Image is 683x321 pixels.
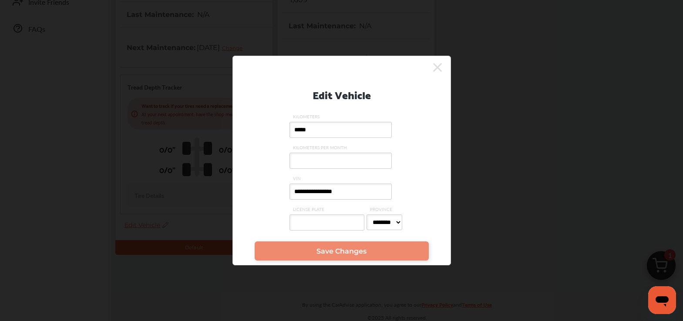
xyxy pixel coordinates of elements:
input: VIN [289,184,392,200]
iframe: Button to launch messaging window [648,286,676,314]
input: KILOMETERS PER MONTH [289,153,392,169]
input: LICENSE PLATE [289,214,364,231]
span: VIN [289,175,394,181]
span: KILOMETERS [289,114,394,120]
select: PROVINCE [367,214,402,230]
span: Save Changes [316,247,367,255]
span: PROVINCE [367,206,404,212]
p: Edit Vehicle [313,85,371,103]
input: KILOMETERS [289,122,392,138]
span: LICENSE PLATE [289,206,367,212]
span: KILOMETERS PER MONTH [289,144,394,150]
a: Save Changes [255,241,429,261]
